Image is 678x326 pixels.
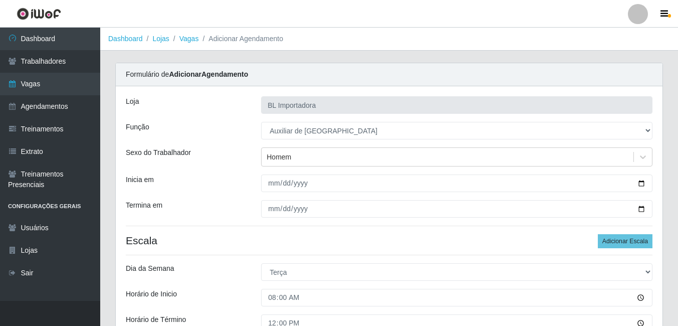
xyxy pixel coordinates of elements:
a: Dashboard [108,35,143,43]
img: CoreUI Logo [17,8,61,20]
input: 00/00/0000 [261,200,652,218]
label: Dia da Semana [126,263,174,274]
label: Sexo do Trabalhador [126,147,191,158]
a: Vagas [179,35,199,43]
input: 00:00 [261,289,652,306]
label: Loja [126,96,139,107]
label: Horário de Inicio [126,289,177,299]
a: Lojas [152,35,169,43]
div: Formulário de [116,63,662,86]
li: Adicionar Agendamento [198,34,283,44]
button: Adicionar Escala [598,234,652,248]
strong: Adicionar Agendamento [169,70,248,78]
div: Homem [267,152,291,162]
label: Termina em [126,200,162,211]
h4: Escala [126,234,652,247]
input: 00/00/0000 [261,175,652,192]
label: Horário de Término [126,314,186,325]
nav: breadcrumb [100,28,678,51]
label: Função [126,122,149,132]
label: Inicia em [126,175,154,185]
